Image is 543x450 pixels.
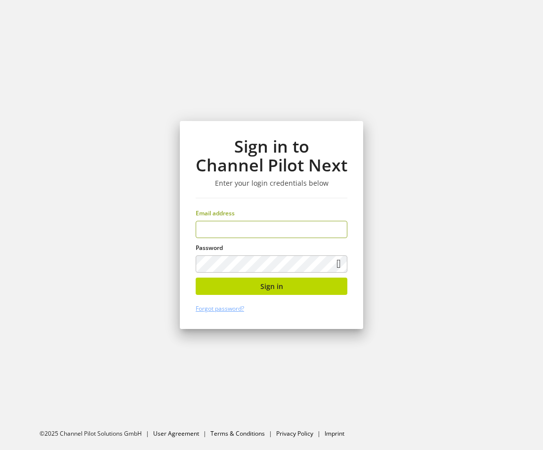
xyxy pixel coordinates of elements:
h1: Sign in to Channel Pilot Next [196,137,347,175]
a: User Agreement [153,429,199,438]
a: Privacy Policy [276,429,313,438]
button: Sign in [196,278,347,295]
span: Email address [196,209,235,217]
span: Password [196,244,223,252]
h3: Enter your login credentials below [196,179,347,188]
a: Terms & Conditions [210,429,265,438]
span: Sign in [260,281,283,291]
a: Imprint [325,429,344,438]
li: ©2025 Channel Pilot Solutions GmbH [40,429,153,438]
a: Forgot password? [196,304,244,313]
